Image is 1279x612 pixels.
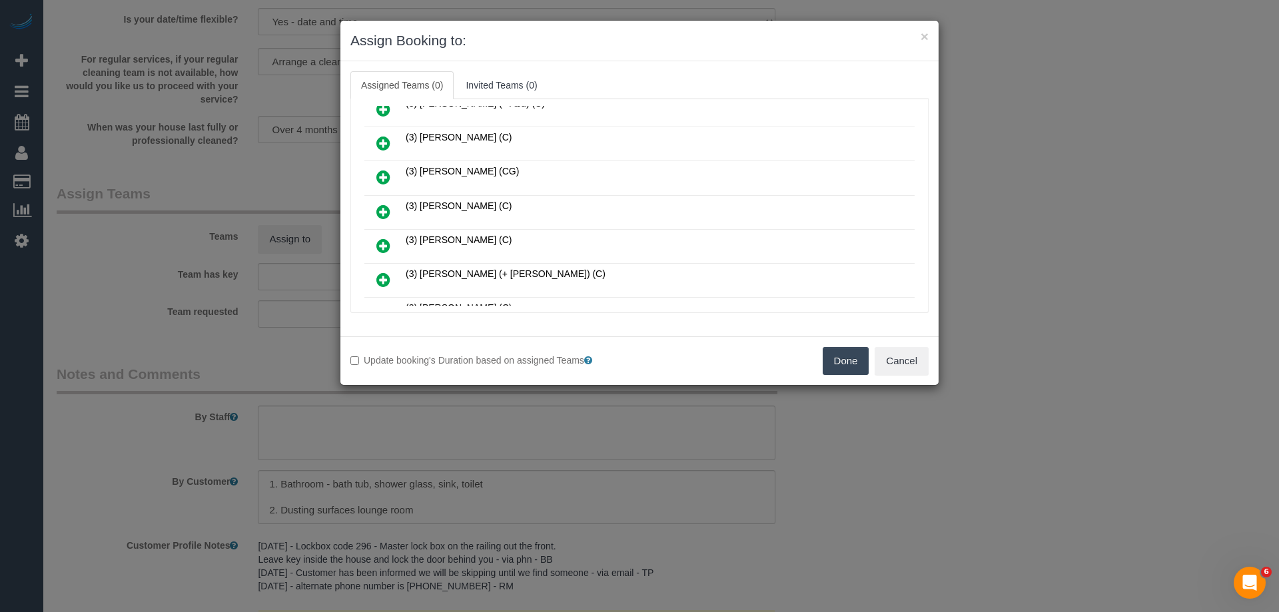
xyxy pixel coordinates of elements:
span: 6 [1261,567,1272,577]
button: × [921,29,929,43]
input: Update booking's Duration based on assigned Teams [350,356,359,365]
iframe: Intercom live chat [1234,567,1266,599]
a: Invited Teams (0) [455,71,548,99]
span: (3) [PERSON_NAME] (C) [406,200,512,211]
span: (3) [PERSON_NAME] (C) [406,132,512,143]
label: Update booking's Duration based on assigned Teams [350,354,630,367]
span: (3) [PERSON_NAME] (CG) [406,166,519,176]
button: Cancel [875,347,929,375]
span: (3) [PERSON_NAME] (C) [406,302,512,313]
span: (3) [PERSON_NAME] (+ [PERSON_NAME]) (C) [406,268,606,279]
span: (3) [PERSON_NAME] (C) [406,234,512,245]
button: Done [823,347,869,375]
h3: Assign Booking to: [350,31,929,51]
a: Assigned Teams (0) [350,71,454,99]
